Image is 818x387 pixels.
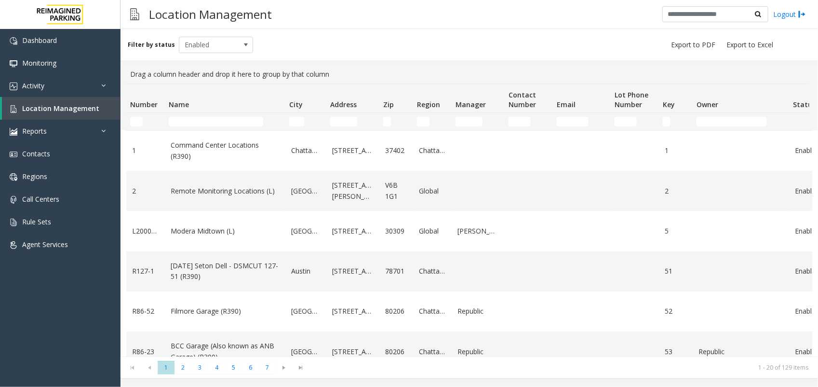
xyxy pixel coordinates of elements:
a: 1 [665,145,687,156]
div: Drag a column header and drop it here to group by that column [126,65,812,83]
span: Go to the next page [278,364,291,372]
a: 37402 [385,145,407,156]
span: Lot Phone Number [615,90,648,109]
a: [STREET_ADDRESS] [332,226,374,236]
a: 80206 [385,346,407,357]
td: Lot Phone Number Filter [611,113,659,130]
a: Logout [773,9,806,19]
a: Global [419,226,446,236]
a: 53 [665,346,687,357]
span: Enabled [179,37,238,53]
span: Contacts [22,149,50,158]
span: Address [330,100,357,109]
span: Contact Number [509,90,536,109]
td: Manager Filter [452,113,505,130]
span: Monitoring [22,58,56,68]
a: BCC Garage (Also known as ANB Garage) (R390) [171,341,280,362]
a: Enabled [795,266,817,276]
a: Modera Midtown (L) [171,226,280,236]
input: Key Filter [663,117,670,126]
span: Number [130,100,158,109]
a: [DATE] Seton Dell - DSMCUT 127-51 (R390) [171,261,280,282]
a: Enabled [795,306,817,317]
span: Go to the next page [276,361,293,374]
a: Republic [698,346,783,357]
span: Export to PDF [671,40,715,50]
img: 'icon' [10,173,17,181]
input: Lot Phone Number Filter [615,117,637,126]
span: Rule Sets [22,217,51,226]
span: Page 1 [158,361,174,374]
a: R86-23 [132,346,159,357]
a: Enabled [795,186,817,196]
a: V6B 1G1 [385,180,407,202]
a: [PERSON_NAME] [457,226,499,236]
span: Page 5 [225,361,242,374]
span: Owner [697,100,718,109]
img: 'icon' [10,37,17,45]
button: Export to Excel [723,38,777,52]
span: Page 4 [208,361,225,374]
span: Dashboard [22,36,57,45]
a: Chattanooga [419,145,446,156]
span: Go to the last page [295,364,308,372]
span: Export to Excel [726,40,773,50]
a: Enabled [795,226,817,236]
span: Region [417,100,440,109]
a: Filmore Garage (R390) [171,306,280,317]
a: 51 [665,266,687,276]
span: Page 6 [242,361,259,374]
a: [GEOGRAPHIC_DATA] [291,186,321,196]
a: [STREET_ADDRESS][PERSON_NAME] [332,180,374,202]
img: logout [798,9,806,19]
a: Chattanooga [291,145,321,156]
span: Page 7 [259,361,276,374]
a: L20000500 [132,226,159,236]
img: 'icon' [10,128,17,136]
img: 'icon' [10,196,17,204]
img: 'icon' [10,105,17,113]
span: Regions [22,172,47,181]
span: Agent Services [22,240,68,249]
span: Call Centers [22,194,59,204]
span: Location Management [22,104,99,113]
div: Data table [121,83,818,357]
span: Manager [456,100,486,109]
input: Contact Number Filter [509,117,531,126]
a: [STREET_ADDRESS] [332,266,374,276]
a: 2 [665,186,687,196]
input: Name Filter [169,117,263,126]
span: Reports [22,126,47,136]
a: R127-1 [132,266,159,276]
a: Remote Monitoring Locations (L) [171,186,280,196]
img: 'icon' [10,151,17,158]
span: Page 2 [174,361,191,374]
img: 'icon' [10,241,17,249]
a: Enabled [795,346,817,357]
a: 30309 [385,226,407,236]
a: Chattanooga [419,346,446,357]
td: Owner Filter [693,113,789,130]
a: Command Center Locations (R390) [171,140,280,162]
a: Republic [457,346,499,357]
span: Activity [22,81,44,90]
input: Region Filter [417,117,429,126]
a: [STREET_ADDRESS] [332,145,374,156]
h3: Location Management [144,2,277,26]
button: Export to PDF [667,38,719,52]
td: Address Filter [326,113,379,130]
td: Key Filter [659,113,693,130]
img: 'icon' [10,60,17,68]
input: Address Filter [330,117,357,126]
a: Chattanooga [419,266,446,276]
input: Zip Filter [383,117,391,126]
input: Owner Filter [697,117,767,126]
td: Zip Filter [379,113,413,130]
td: Number Filter [126,113,165,130]
a: Location Management [2,97,121,120]
td: Region Filter [413,113,452,130]
a: 78701 [385,266,407,276]
td: Name Filter [165,113,285,130]
a: 52 [665,306,687,317]
a: R86-52 [132,306,159,317]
